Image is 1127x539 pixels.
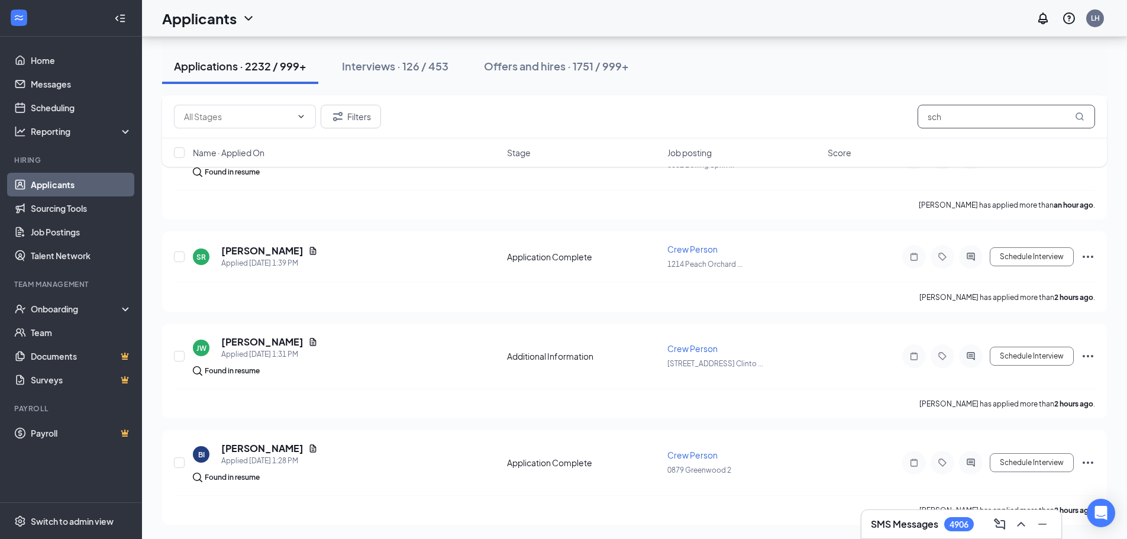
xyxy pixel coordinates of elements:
[1012,515,1031,534] button: ChevronUp
[296,112,306,121] svg: ChevronDown
[907,458,921,467] svg: Note
[221,244,303,257] h5: [PERSON_NAME]
[907,351,921,361] svg: Note
[935,458,950,467] svg: Tag
[919,200,1095,210] p: [PERSON_NAME] has applied more than .
[221,455,318,467] div: Applied [DATE] 1:28 PM
[918,105,1095,128] input: Search in applications
[1054,506,1093,515] b: 2 hours ago
[193,473,202,482] img: search.bf7aa3482b7795d4f01b.svg
[484,59,629,73] div: Offers and hires · 1751 / 999+
[990,515,1009,534] button: ComposeMessage
[196,343,206,353] div: JW
[14,279,130,289] div: Team Management
[828,147,851,159] span: Score
[308,246,318,256] svg: Document
[308,337,318,347] svg: Document
[1081,456,1095,470] svg: Ellipses
[31,368,132,392] a: SurveysCrown
[31,173,132,196] a: Applicants
[31,72,132,96] a: Messages
[1033,515,1052,534] button: Minimize
[990,347,1074,366] button: Schedule Interview
[507,350,660,362] div: Additional Information
[990,247,1074,266] button: Schedule Interview
[14,125,26,137] svg: Analysis
[13,12,25,24] svg: WorkstreamLogo
[14,515,26,527] svg: Settings
[31,96,132,120] a: Scheduling
[1075,112,1084,121] svg: MagnifyingGlass
[990,453,1074,472] button: Schedule Interview
[1054,201,1093,209] b: an hour ago
[198,450,205,460] div: BI
[507,251,660,263] div: Application Complete
[14,404,130,414] div: Payroll
[919,292,1095,302] p: [PERSON_NAME] has applied more than .
[31,196,132,220] a: Sourcing Tools
[196,252,206,262] div: SR
[162,8,237,28] h1: Applicants
[193,147,264,159] span: Name · Applied On
[342,59,448,73] div: Interviews · 126 / 453
[667,147,712,159] span: Job posting
[205,472,260,483] div: Found in resume
[919,399,1095,409] p: [PERSON_NAME] has applied more than .
[964,458,978,467] svg: ActiveChat
[1054,399,1093,408] b: 2 hours ago
[667,450,718,460] span: Crew Person
[31,303,122,315] div: Onboarding
[31,515,114,527] div: Switch to admin view
[221,348,318,360] div: Applied [DATE] 1:31 PM
[31,220,132,244] a: Job Postings
[174,59,306,73] div: Applications · 2232 / 999+
[1081,349,1095,363] svg: Ellipses
[935,252,950,262] svg: Tag
[31,244,132,267] a: Talent Network
[1062,11,1076,25] svg: QuestionInfo
[907,252,921,262] svg: Note
[241,11,256,25] svg: ChevronDown
[321,105,381,128] button: Filter Filters
[193,366,202,376] img: search.bf7aa3482b7795d4f01b.svg
[919,505,1095,515] p: [PERSON_NAME] has applied more than .
[667,343,718,354] span: Crew Person
[507,147,531,159] span: Stage
[667,359,763,368] span: [STREET_ADDRESS] Clinto ...
[1087,499,1115,527] div: Open Intercom Messenger
[667,260,742,269] span: 1214 Peach Orchard ...
[331,109,345,124] svg: Filter
[1091,13,1100,23] div: LH
[1054,293,1093,302] b: 2 hours ago
[1035,517,1050,531] svg: Minimize
[308,444,318,453] svg: Document
[221,335,303,348] h5: [PERSON_NAME]
[964,252,978,262] svg: ActiveChat
[964,351,978,361] svg: ActiveChat
[14,155,130,165] div: Hiring
[184,110,292,123] input: All Stages
[667,466,731,475] span: 0879 Greenwood 2
[31,321,132,344] a: Team
[993,517,1007,531] svg: ComposeMessage
[14,303,26,315] svg: UserCheck
[31,125,133,137] div: Reporting
[114,12,126,24] svg: Collapse
[221,442,303,455] h5: [PERSON_NAME]
[667,244,718,254] span: Crew Person
[205,365,260,377] div: Found in resume
[1014,517,1028,531] svg: ChevronUp
[507,457,660,469] div: Application Complete
[1081,250,1095,264] svg: Ellipses
[950,519,968,530] div: 4906
[31,49,132,72] a: Home
[1036,11,1050,25] svg: Notifications
[935,351,950,361] svg: Tag
[871,518,938,531] h3: SMS Messages
[221,257,318,269] div: Applied [DATE] 1:39 PM
[31,421,132,445] a: PayrollCrown
[31,344,132,368] a: DocumentsCrown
